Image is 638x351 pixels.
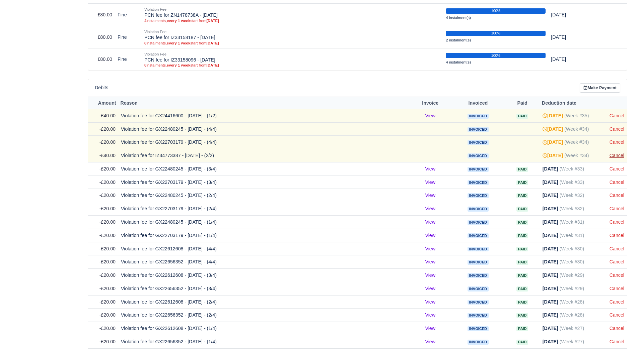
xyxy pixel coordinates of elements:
[543,193,558,198] strong: [DATE]
[144,63,440,68] small: instalments, start from
[118,97,409,109] th: Reason
[409,97,451,109] th: Invoice
[425,113,435,118] a: View
[468,326,489,331] span: Invoiced
[468,340,489,345] span: Invoiced
[543,326,558,331] strong: [DATE]
[115,48,142,70] td: Fine
[425,312,435,318] a: View
[468,300,489,305] span: Invoiced
[610,206,624,211] a: Cancel
[543,206,558,211] strong: [DATE]
[118,175,409,189] td: Violation fee for GX22703179 - [DATE] - (3/4)
[560,233,584,238] span: (Week #31)
[543,180,558,185] strong: [DATE]
[543,166,558,171] strong: [DATE]
[560,193,584,198] span: (Week #32)
[468,140,489,145] span: Invoiced
[468,313,489,318] span: Invoiced
[468,153,489,158] span: Invoiced
[99,286,116,291] span: -£20.00
[99,312,116,318] span: -£20.00
[118,149,409,162] td: Violation fee for IZ34773387 - [DATE] - (2/2)
[88,48,115,70] td: £80.00
[118,255,409,269] td: Violation fee for GX22656352 - [DATE] - (4/4)
[99,259,116,264] span: -£20.00
[610,299,624,305] a: Cancel
[516,207,528,212] span: Paid
[468,247,489,252] span: Invoiced
[118,322,409,335] td: Violation fee for GX22612608 - [DATE] - (1/4)
[468,180,489,185] span: Invoiced
[468,233,489,238] span: Invoiced
[505,97,540,109] th: Paid
[142,48,443,70] td: PCN fee for IZ33158096 - [DATE]
[99,153,116,158] span: -£40.00
[468,193,489,198] span: Invoiced
[610,126,624,132] a: Cancel
[516,313,528,318] span: Paid
[548,4,592,26] td: [DATE]
[564,153,589,158] span: (Week #34)
[543,299,558,305] strong: [DATE]
[144,18,440,23] small: instalments, start from
[118,295,409,309] td: Violation fee for GX22612608 - [DATE] - (2/4)
[610,233,624,238] a: Cancel
[425,233,435,238] a: View
[99,180,116,185] span: -£20.00
[560,166,584,171] span: (Week #33)
[468,286,489,291] span: Invoiced
[118,109,409,122] td: Violation fee for GX24416600 - [DATE] - (1/2)
[425,193,435,198] a: View
[540,97,607,109] th: Deduction date
[516,247,528,252] span: Paid
[543,259,558,264] strong: [DATE]
[115,26,142,48] td: Fine
[564,113,589,118] span: (Week #35)
[446,60,471,64] small: 4 instalment(s)
[610,246,624,251] a: Cancel
[118,136,409,149] td: Violation fee for GX22703179 - [DATE] - (4/4)
[206,63,219,67] strong: [DATE]
[543,272,558,278] strong: [DATE]
[516,326,528,331] span: Paid
[118,269,409,282] td: Violation fee for GX22612608 - [DATE] - (3/4)
[144,7,166,11] small: Violation Fee
[468,260,489,265] span: Invoiced
[610,139,624,145] a: Cancel
[118,162,409,175] td: Violation fee for GX22480245 - [DATE] - (3/4)
[564,139,589,145] span: (Week #34)
[605,319,638,351] iframe: Chat Widget
[425,180,435,185] a: View
[446,53,546,58] div: 100%
[560,326,584,331] span: (Week #27)
[560,299,584,305] span: (Week #28)
[610,180,624,185] a: Cancel
[468,220,489,225] span: Invoiced
[610,153,624,158] a: Cancel
[516,233,528,238] span: Paid
[543,339,558,344] strong: [DATE]
[610,166,624,171] a: Cancel
[560,272,584,278] span: (Week #29)
[99,339,116,344] span: -£20.00
[543,286,558,291] strong: [DATE]
[543,113,563,118] strong: [DATE]
[118,282,409,295] td: Violation fee for GX22656352 - [DATE] - (3/4)
[548,26,592,48] td: [DATE]
[564,126,589,132] span: (Week #34)
[99,193,116,198] span: -£20.00
[560,286,584,291] span: (Week #29)
[118,309,409,322] td: Violation fee for GX22656352 - [DATE] - (2/4)
[88,4,115,26] td: £80.00
[516,220,528,225] span: Paid
[99,299,116,305] span: -£20.00
[610,272,624,278] a: Cancel
[468,127,489,132] span: Invoiced
[118,229,409,242] td: Violation fee for GX22703179 - [DATE] - (1/4)
[425,272,435,278] a: View
[167,41,190,45] strong: every 1 week
[142,4,443,26] td: PCN fee for ZN1478738A - [DATE]
[99,233,116,238] span: -£20.00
